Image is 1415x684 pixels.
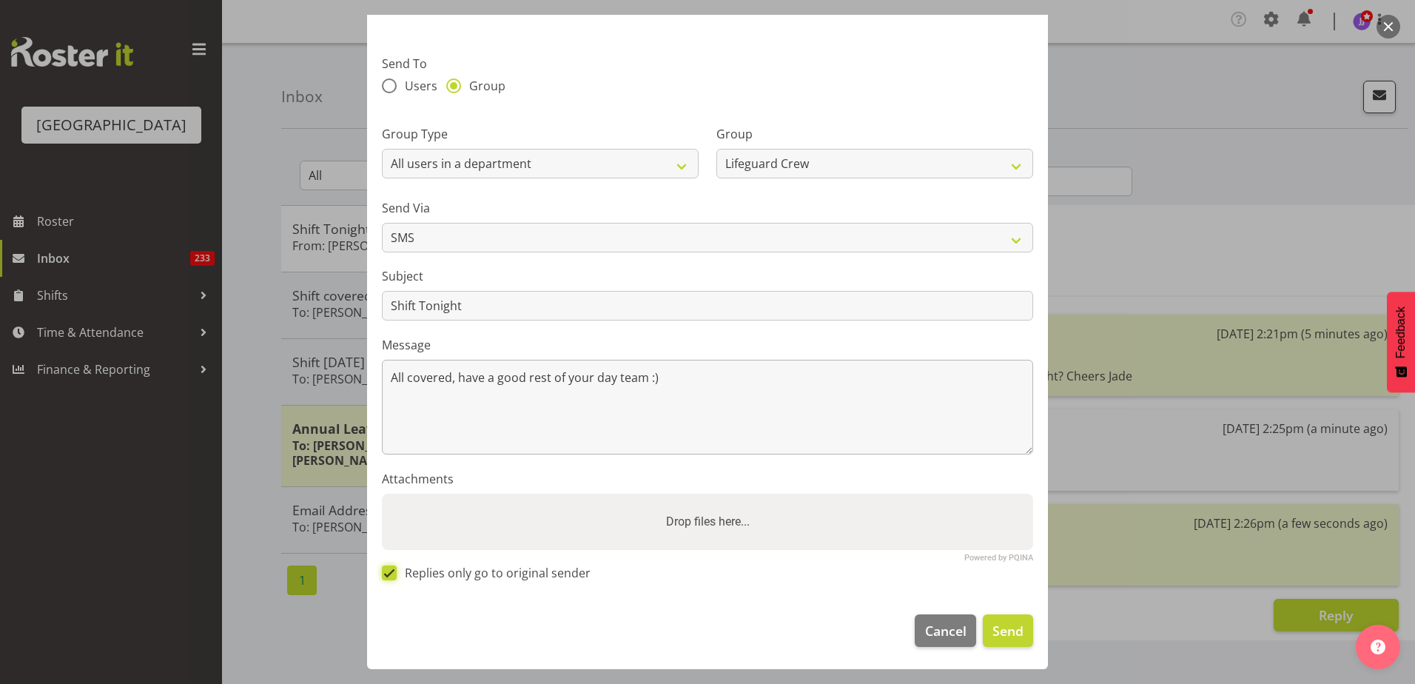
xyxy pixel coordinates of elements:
[382,470,1033,488] label: Attachments
[1371,640,1385,654] img: help-xxl-2.png
[925,621,967,640] span: Cancel
[915,614,975,647] button: Cancel
[1387,292,1415,392] button: Feedback - Show survey
[382,199,1033,217] label: Send Via
[382,55,1033,73] label: Send To
[964,554,1033,561] a: Powered by PQINA
[716,125,1033,143] label: Group
[461,78,505,93] span: Group
[382,291,1033,321] input: Subject
[1394,306,1408,358] span: Feedback
[382,336,1033,354] label: Message
[992,621,1024,640] span: Send
[983,614,1033,647] button: Send
[382,267,1033,285] label: Subject
[660,507,756,537] label: Drop files here...
[397,78,437,93] span: Users
[382,125,699,143] label: Group Type
[397,566,591,580] span: Replies only go to original sender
